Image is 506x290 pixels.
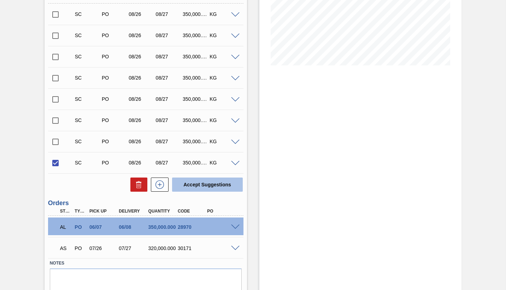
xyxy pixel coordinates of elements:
div: Accept Suggestions [169,177,243,192]
div: 08/26/2025 [127,96,156,102]
p: AS [60,245,71,251]
div: 28970 [176,224,208,230]
div: 350,000.000 [181,54,210,59]
div: Suggestion Created [73,54,102,59]
div: 08/27/2025 [154,160,183,166]
div: 08/27/2025 [154,96,183,102]
div: 350,000.000 [181,96,210,102]
button: Accept Suggestions [172,178,243,192]
div: 08/26/2025 [127,139,156,144]
div: New suggestion [147,178,169,192]
div: 06/07/2025 [88,224,120,230]
div: Suggestion Created [73,75,102,81]
div: Purchase order [100,160,129,166]
div: 08/26/2025 [127,11,156,17]
div: 320,000.000 [147,245,179,251]
div: 350,000.000 [181,139,210,144]
div: 08/26/2025 [127,117,156,123]
div: Purchase order [100,75,129,81]
div: Purchase order [100,54,129,59]
div: 350,000.000 [181,11,210,17]
div: 350,000.000 [181,33,210,38]
div: 08/27/2025 [154,33,183,38]
div: 07/26/2025 [88,245,120,251]
div: Suggestion Created [73,139,102,144]
div: KG [208,139,237,144]
h3: Orders [48,199,243,207]
div: 08/26/2025 [127,75,156,81]
div: Suggestion Created [73,33,102,38]
div: Purchase order [100,96,129,102]
div: Purchase order [73,245,87,251]
div: 08/26/2025 [127,160,156,166]
div: KG [208,33,237,38]
div: Purchase order [100,11,129,17]
div: Suggestion Created [73,160,102,166]
div: Delivery [117,209,149,214]
div: PO [205,209,237,214]
p: AL [60,224,71,230]
div: 08/27/2025 [154,75,183,81]
div: 08/26/2025 [127,33,156,38]
div: Waiting for PO SAP [58,240,73,256]
div: 06/08/2025 [117,224,149,230]
div: KG [208,117,237,123]
div: 08/27/2025 [154,139,183,144]
div: Purchase order [100,117,129,123]
div: Code [176,209,208,214]
div: Pick up [88,209,120,214]
div: 08/27/2025 [154,117,183,123]
label: Notes [50,258,242,268]
div: Purchase order [100,139,129,144]
div: Suggestion Created [73,96,102,102]
div: 350,000.000 [147,224,179,230]
div: 350,000.000 [181,75,210,81]
div: Step [58,209,73,214]
div: Delete Suggestions [127,178,147,192]
div: KG [208,11,237,17]
div: 30171 [176,245,208,251]
div: 07/27/2025 [117,245,149,251]
div: 350,000.000 [181,117,210,123]
div: 350,000.000 [181,160,210,166]
div: Type [73,209,87,214]
div: Suggestion Created [73,11,102,17]
div: 08/26/2025 [127,54,156,59]
div: Quantity [147,209,179,214]
div: Purchase order [100,33,129,38]
div: KG [208,160,237,166]
div: 08/27/2025 [154,11,183,17]
div: KG [208,96,237,102]
div: KG [208,54,237,59]
div: 08/27/2025 [154,54,183,59]
div: KG [208,75,237,81]
div: Awaiting Load Composition [58,219,73,235]
div: Suggestion Created [73,117,102,123]
div: Purchase order [73,224,87,230]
